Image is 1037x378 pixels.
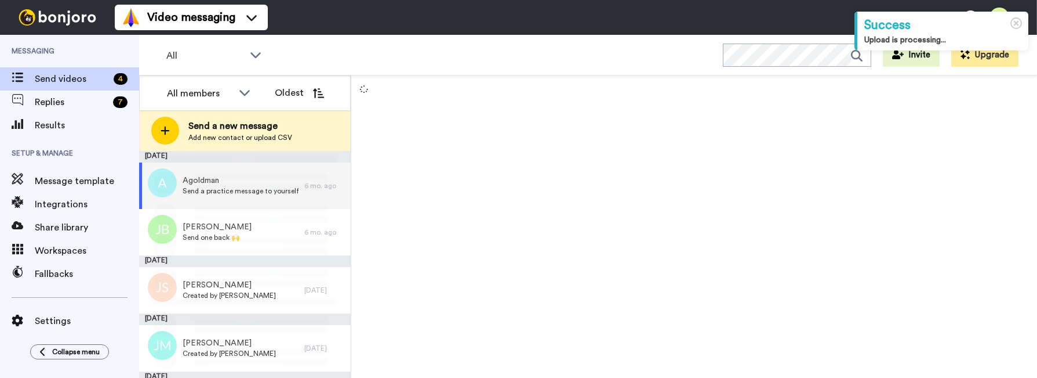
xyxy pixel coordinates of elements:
div: [DATE] [304,344,345,353]
span: Share library [35,221,139,235]
img: jm.png [148,331,177,360]
div: 6 mo. ago [304,181,345,190]
div: 6 mo. ago [304,228,345,237]
span: Send one back 🙌 [183,233,252,242]
span: All [166,49,244,63]
span: Send a practice message to yourself [183,186,299,196]
span: Agoldman [183,175,299,186]
span: Replies [35,95,108,109]
button: Oldest [266,81,333,105]
img: jb.png [148,215,177,244]
span: Send videos [35,72,109,86]
span: Video messaging [147,9,235,26]
span: Settings [35,314,139,328]
span: Collapse menu [52,347,100,357]
div: Success [864,16,1021,34]
div: [DATE] [139,314,351,325]
div: [DATE] [304,286,345,295]
button: Collapse menu [30,344,109,359]
div: 4 [114,73,128,85]
span: Integrations [35,197,139,211]
span: [PERSON_NAME] [183,337,276,349]
div: 7 [113,96,128,108]
span: Fallbacks [35,267,139,281]
img: js.png [148,273,177,302]
img: bj-logo-header-white.svg [14,9,101,26]
button: Upgrade [951,44,1018,67]
span: Message template [35,174,139,188]
span: Add new contact or upload CSV [188,133,292,142]
span: Results [35,118,139,132]
button: Invite [883,44,940,67]
img: vm-color.svg [122,8,140,27]
span: Workspaces [35,244,139,258]
img: a.png [148,168,177,197]
div: Upload is processing... [864,34,1021,46]
div: All members [167,87,233,100]
span: Send a new message [188,119,292,133]
span: Created by [PERSON_NAME] [183,291,276,300]
span: Created by [PERSON_NAME] [183,349,276,358]
div: [DATE] [139,151,351,163]
span: [PERSON_NAME] [183,221,252,233]
span: [PERSON_NAME] [183,279,276,291]
div: [DATE] [139,255,351,267]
